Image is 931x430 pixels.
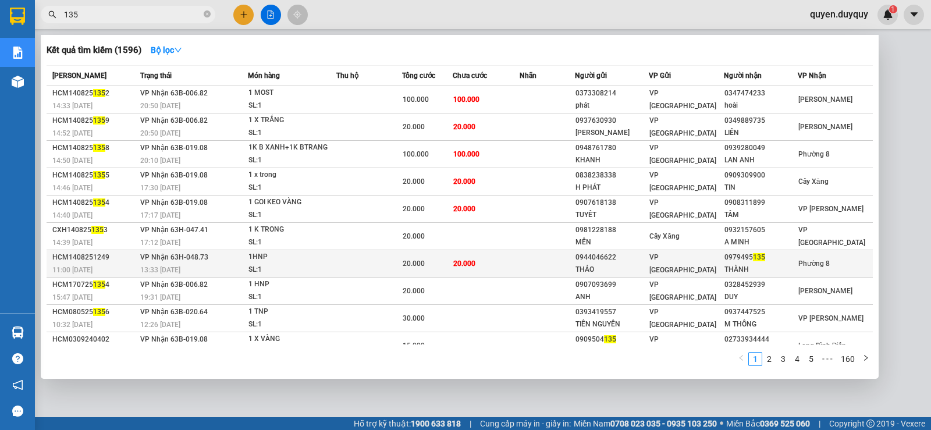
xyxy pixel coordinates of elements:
[12,353,23,364] span: question-circle
[52,72,106,80] span: [PERSON_NAME]
[453,150,479,158] span: 100.000
[93,116,105,125] span: 135
[575,115,649,127] div: 0937630930
[453,177,475,186] span: 20.000
[862,354,869,361] span: right
[48,10,56,19] span: search
[520,72,536,80] span: Nhãn
[575,264,649,276] div: THẢO
[52,142,137,154] div: HCM140825 8
[798,123,852,131] span: [PERSON_NAME]
[140,335,208,343] span: VP Nhận 63B-019.08
[93,171,105,179] span: 135
[403,95,429,104] span: 100.000
[798,205,864,213] span: VP [PERSON_NAME]
[93,198,105,207] span: 135
[248,291,336,304] div: SL: 1
[724,115,797,127] div: 0349889735
[140,253,208,261] span: VP Nhận 63H-048.73
[818,352,837,366] span: •••
[174,46,182,54] span: down
[140,72,172,80] span: Trạng thái
[798,95,852,104] span: [PERSON_NAME]
[749,353,762,365] a: 1
[798,72,826,80] span: VP Nhận
[403,123,425,131] span: 20.000
[140,129,180,137] span: 20:50 [DATE]
[575,236,649,248] div: MẾN
[859,352,873,366] button: right
[575,127,649,139] div: [PERSON_NAME]
[724,197,797,209] div: 0908311899
[140,226,208,234] span: VP Nhận 63H-047.41
[248,209,336,222] div: SL: 1
[724,154,797,166] div: LAN ANH
[140,239,180,247] span: 17:12 [DATE]
[805,353,818,365] a: 5
[649,72,671,80] span: VP Gửi
[649,253,716,274] span: VP [GEOGRAPHIC_DATA]
[453,95,479,104] span: 100.000
[204,9,211,20] span: close-circle
[52,102,93,110] span: 14:33 [DATE]
[140,198,208,207] span: VP Nhận 63B-019.08
[47,44,141,56] h3: Kết quả tìm kiếm ( 1596 )
[798,314,864,322] span: VP [PERSON_NAME]
[837,352,859,366] li: 160
[575,72,607,80] span: Người gửi
[12,406,23,417] span: message
[52,224,137,236] div: CXH140825 3
[575,318,649,331] div: TIÊN NGUYÊN
[248,305,336,318] div: 1 TNP
[12,326,24,339] img: warehouse-icon
[248,196,336,209] div: 1 GOI KEO VÀNG
[724,99,797,112] div: hoài
[777,353,790,365] a: 3
[248,264,336,276] div: SL: 1
[575,209,649,221] div: TUYÊT
[724,279,797,291] div: 0328452939
[248,333,336,346] div: 1 X VÀNG
[52,251,137,264] div: HCM1408251249
[575,154,649,166] div: KHANH
[93,89,105,97] span: 135
[748,352,762,366] li: 1
[140,89,208,97] span: VP Nhận 63B-006.82
[52,197,137,209] div: HCM140825 4
[52,115,137,127] div: HCM140825 9
[753,253,765,261] span: 135
[52,157,93,165] span: 14:50 [DATE]
[52,239,93,247] span: 14:39 [DATE]
[12,76,24,88] img: warehouse-icon
[52,129,93,137] span: 14:52 [DATE]
[52,333,137,346] div: HCM0309240402
[248,236,336,249] div: SL: 1
[140,280,208,289] span: VP Nhận 63B-006.82
[762,352,776,366] li: 2
[52,184,93,192] span: 14:46 [DATE]
[798,342,847,350] span: Long Bình Điền
[575,142,649,154] div: 0948761780
[248,87,336,99] div: 1 MOST
[776,352,790,366] li: 3
[724,209,797,221] div: TÂM
[140,308,208,316] span: VP Nhận 63B-020.64
[649,280,716,301] span: VP [GEOGRAPHIC_DATA]
[724,224,797,236] div: 0932157605
[724,318,797,331] div: M THÔNG
[804,352,818,366] li: 5
[859,352,873,366] li: Next Page
[734,352,748,366] button: left
[93,144,105,152] span: 135
[403,314,425,322] span: 30.000
[724,306,797,318] div: 0937447525
[403,150,429,158] span: 100.000
[724,251,797,264] div: 0979495
[649,171,716,192] span: VP [GEOGRAPHIC_DATA]
[248,223,336,236] div: 1 K TRONG
[724,142,797,154] div: 0939280049
[140,321,180,329] span: 12:26 [DATE]
[453,260,475,268] span: 20.000
[248,114,336,127] div: 1 X TRẮNG
[52,211,93,219] span: 14:40 [DATE]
